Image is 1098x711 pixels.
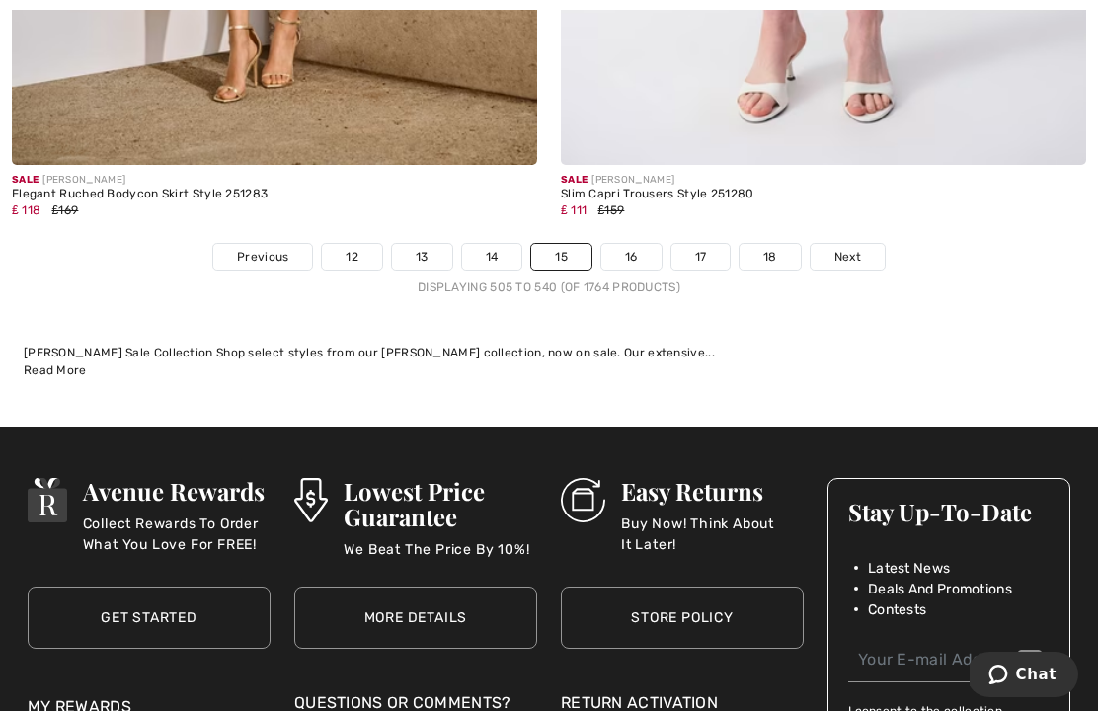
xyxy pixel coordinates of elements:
span: ₤169 [52,203,79,217]
h3: Easy Returns [621,478,804,504]
h3: Avenue Rewards [83,478,271,504]
span: Read More [24,363,87,377]
h3: Stay Up-To-Date [848,499,1050,524]
span: Latest News [868,558,950,579]
iframe: Opens a widget where you can chat to one of our agents [970,652,1078,701]
span: ₤159 [598,203,625,217]
span: Sale [12,174,39,186]
a: Previous [213,244,312,270]
a: 12 [322,244,382,270]
a: 15 [531,244,591,270]
h3: Lowest Price Guarantee [344,478,537,529]
span: Sale [561,174,588,186]
a: 18 [740,244,801,270]
span: Next [834,248,861,266]
a: 16 [601,244,662,270]
a: 17 [671,244,731,270]
span: ₤ 118 [12,203,40,217]
img: Lowest Price Guarantee [294,478,328,522]
span: Deals And Promotions [868,579,1012,599]
input: Your E-mail Address [848,638,1050,682]
a: Next [811,244,885,270]
div: Slim Capri Trousers Style 251280 [561,188,1086,201]
a: More Details [294,587,537,649]
a: Store Policy [561,587,804,649]
p: Buy Now! Think About It Later! [621,513,804,553]
span: ₤ 111 [561,203,587,217]
p: Collect Rewards To Order What You Love For FREE! [83,513,271,553]
a: Get Started [28,587,271,649]
div: [PERSON_NAME] [12,173,537,188]
span: Previous [237,248,288,266]
span: Contests [868,599,926,620]
p: We Beat The Price By 10%! [344,539,537,579]
a: 14 [462,244,522,270]
a: 13 [392,244,452,270]
div: [PERSON_NAME] Sale Collection Shop select styles from our [PERSON_NAME] collection, now on sale. ... [24,344,1074,361]
img: Avenue Rewards [28,478,67,522]
div: [PERSON_NAME] [561,173,1086,188]
div: Elegant Ruched Bodycon Skirt Style 251283 [12,188,537,201]
img: Easy Returns [561,478,605,522]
